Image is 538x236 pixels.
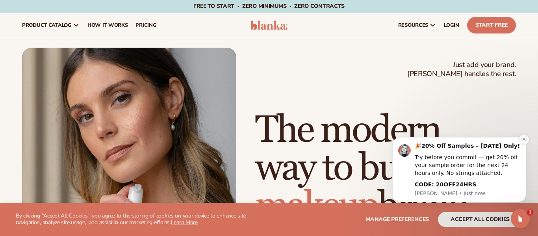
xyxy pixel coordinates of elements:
[527,209,533,216] span: 1
[193,2,345,10] span: Free to start · ZERO minimums · ZERO contracts
[34,60,140,67] p: Message from Lee, sent Just now
[138,4,148,15] button: Dismiss notification
[18,13,83,38] a: product catalog
[34,12,140,20] div: 🎉
[365,216,429,223] span: Manage preferences
[250,20,288,30] img: logo
[135,22,156,28] span: pricing
[83,13,132,38] a: How It Works
[444,22,459,28] span: LOGIN
[407,60,516,79] span: Just add your brand. [PERSON_NAME] handles the rest.
[87,22,128,28] span: How It Works
[394,13,440,38] a: resources
[365,212,429,227] button: Manage preferences
[132,13,160,38] a: pricing
[255,111,516,225] h1: The modern way to build a brand
[467,17,516,33] a: Start Free
[34,12,140,59] div: Message content
[255,183,378,229] span: makeup
[18,14,30,27] img: Profile image for Lee
[398,22,428,28] span: resources
[16,213,269,226] p: By clicking "Accept All Cookies", you agree to the storing of cookies on your device to enhance s...
[440,13,463,38] a: LOGIN
[22,22,72,28] span: product catalog
[41,13,139,19] b: 20% Off Samples – [DATE] Only!
[438,212,522,227] button: accept all cookies
[511,209,530,228] iframe: Intercom live chat
[34,24,140,47] div: Try before you commit — get 20% off your sample order for the next 24 hours only. No strings atta...
[34,51,96,58] b: CODE: 20OFF24HRS
[380,130,538,207] iframe: Intercom notifications message
[171,219,198,226] a: Learn More
[12,7,146,72] div: message notification from Lee, Just now. 🎉 20% Off Samples – Today Only! Try before you commit — ...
